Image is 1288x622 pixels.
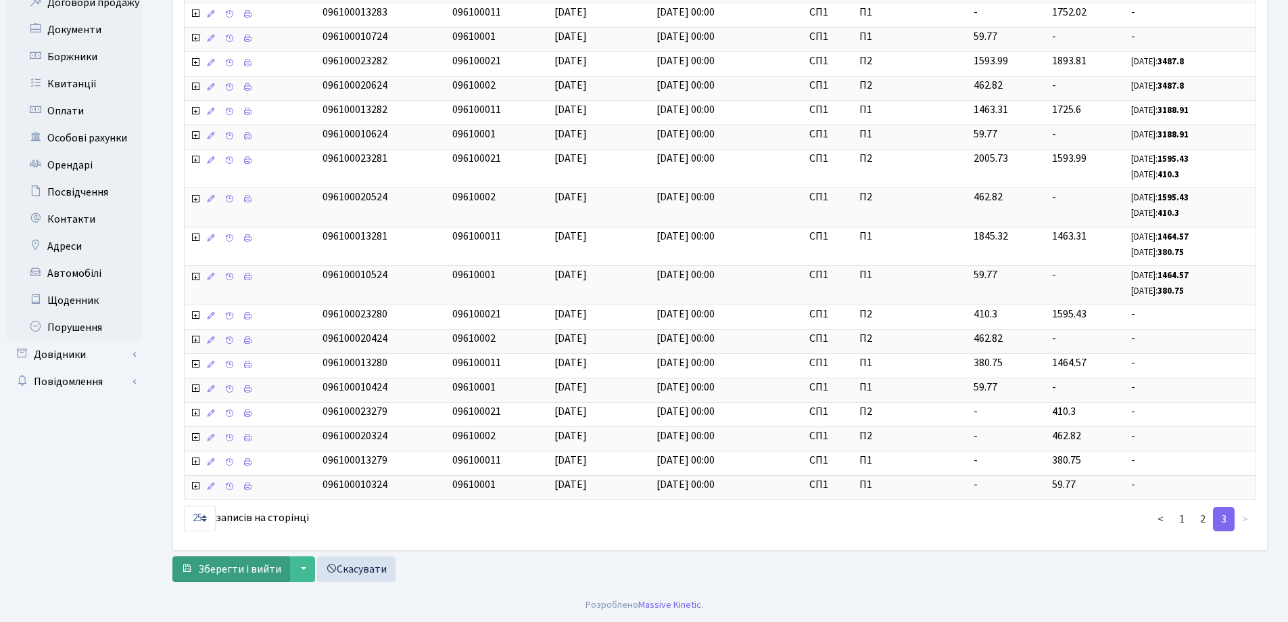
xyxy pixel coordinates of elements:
[1131,29,1250,45] span: -
[1158,231,1189,243] b: 1464.57
[1131,477,1250,493] span: -
[1052,151,1087,166] span: 1593.99
[1158,269,1189,282] b: 1464.57
[317,556,396,582] a: Скасувати
[657,477,715,492] span: [DATE] 00:00
[554,477,587,492] span: [DATE]
[184,506,309,531] label: записів на сторінці
[1158,55,1184,68] b: 3487.8
[586,598,703,613] div: Розроблено .
[974,53,1008,68] span: 1593.99
[1158,169,1179,181] b: 410.3
[452,307,501,321] span: 096100021
[657,229,715,244] span: [DATE] 00:00
[1052,380,1056,395] span: -
[452,267,496,282] span: 09610001
[809,29,849,45] span: СП1
[7,341,142,368] a: Довідники
[554,307,587,321] span: [DATE]
[1158,153,1189,165] b: 1595.43
[974,331,1003,346] span: 462.82
[657,102,715,117] span: [DATE] 00:00
[974,404,978,419] span: -
[452,29,496,44] span: 09610001
[1158,192,1189,204] b: 1595.43
[554,380,587,395] span: [DATE]
[452,102,501,117] span: 096100011
[554,229,587,244] span: [DATE]
[452,453,501,468] span: 096100011
[809,190,849,205] span: СП1
[859,380,962,395] span: П1
[974,267,997,282] span: 59.77
[859,102,962,118] span: П1
[809,229,849,244] span: СП1
[7,233,142,260] a: Адреси
[657,428,715,443] span: [DATE] 00:00
[554,29,587,44] span: [DATE]
[974,5,978,20] span: -
[184,506,216,531] select: записів на сторінці
[859,307,962,322] span: П2
[1158,285,1184,297] b: 380.75
[1052,355,1087,370] span: 1464.57
[7,16,142,43] a: Документи
[1158,246,1184,259] b: 380.75
[452,127,496,141] span: 09610001
[809,453,849,468] span: СП1
[657,331,715,346] span: [DATE] 00:00
[554,453,587,468] span: [DATE]
[859,151,962,166] span: П2
[323,53,387,68] span: 096100023282
[974,151,1008,166] span: 2005.73
[657,190,715,204] span: [DATE] 00:00
[859,428,962,444] span: П2
[809,307,849,322] span: СП1
[657,29,715,44] span: [DATE] 00:00
[7,206,142,233] a: Контакти
[1131,153,1189,165] small: [DATE]:
[1052,127,1056,141] span: -
[1052,428,1081,443] span: 462.82
[974,102,1008,117] span: 1463.31
[974,29,997,44] span: 59.77
[452,380,496,395] span: 09610001
[323,29,387,44] span: 096100010724
[809,428,849,444] span: СП1
[1131,192,1189,204] small: [DATE]:
[1052,477,1076,492] span: 59.77
[859,331,962,347] span: П2
[859,267,962,283] span: П1
[323,380,387,395] span: 096100010424
[1131,285,1184,297] small: [DATE]:
[657,307,715,321] span: [DATE] 00:00
[1131,129,1189,141] small: [DATE]:
[323,404,387,419] span: 096100023279
[1131,331,1250,347] span: -
[657,267,715,282] span: [DATE] 00:00
[323,5,387,20] span: 096100013283
[554,151,587,166] span: [DATE]
[974,453,978,468] span: -
[859,78,962,93] span: П2
[554,428,587,443] span: [DATE]
[1131,269,1189,282] small: [DATE]:
[974,428,978,443] span: -
[554,355,587,370] span: [DATE]
[323,355,387,370] span: 096100013280
[1052,5,1087,20] span: 1752.02
[554,267,587,282] span: [DATE]
[809,127,849,142] span: СП1
[1213,507,1235,531] a: 3
[1131,404,1250,420] span: -
[554,102,587,117] span: [DATE]
[554,78,587,93] span: [DATE]
[657,355,715,370] span: [DATE] 00:00
[1192,507,1214,531] a: 2
[554,53,587,68] span: [DATE]
[198,562,281,577] span: Зберегти і вийти
[1052,102,1081,117] span: 1725.6
[1171,507,1193,531] a: 1
[1052,29,1056,44] span: -
[323,78,387,93] span: 096100020624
